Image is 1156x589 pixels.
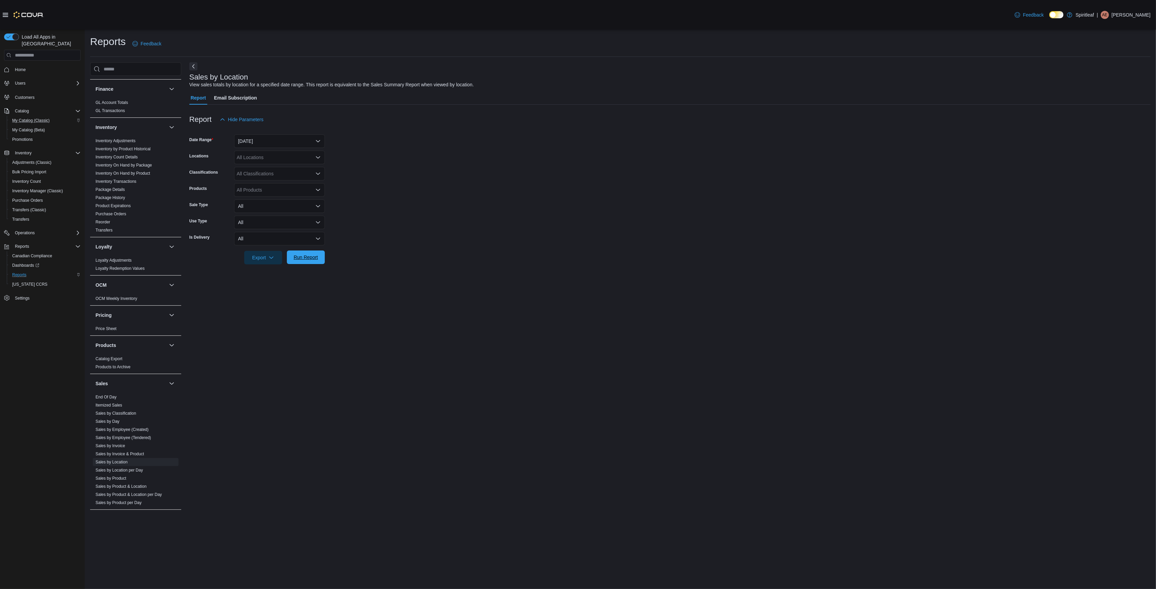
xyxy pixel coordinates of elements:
span: Inventory Transactions [96,179,136,184]
span: My Catalog (Classic) [12,118,50,123]
button: Loyalty [168,243,176,251]
span: Sales by Invoice [96,443,125,449]
span: Products to Archive [96,364,130,370]
label: Classifications [189,170,218,175]
button: Export [244,251,282,264]
button: All [234,199,325,213]
a: Inventory by Product Historical [96,147,151,151]
span: Reports [9,271,81,279]
div: Inventory [90,137,181,237]
span: Product Expirations [96,203,131,209]
button: Inventory Manager (Classic) [7,186,83,196]
button: All [234,232,325,245]
a: Customers [12,93,37,102]
a: Sales by Product [96,476,126,481]
button: Products [168,341,176,349]
button: Users [1,79,83,88]
p: Spiritleaf [1076,11,1094,19]
div: Andrew E [1101,11,1109,19]
a: Inventory Manager (Classic) [9,187,66,195]
button: Home [1,65,83,74]
button: My Catalog (Beta) [7,125,83,135]
span: Users [15,81,25,86]
button: Pricing [96,312,166,319]
button: Open list of options [315,155,321,160]
button: Taxes [168,515,176,523]
label: Locations [189,153,209,159]
span: Inventory Adjustments [96,138,135,144]
h1: Reports [90,35,126,48]
a: Inventory Adjustments [96,138,135,143]
a: OCM Weekly Inventory [96,296,137,301]
button: Adjustments (Classic) [7,158,83,167]
button: Open list of options [315,187,321,193]
span: Reports [12,272,26,278]
a: Reports [9,271,29,279]
a: Dashboards [7,261,83,270]
button: Inventory [1,148,83,158]
span: Customers [12,93,81,101]
a: Sales by Employee (Tendered) [96,435,151,440]
span: Sales by Employee (Created) [96,427,149,432]
a: Inventory Count Details [96,155,138,159]
button: Inventory Count [7,177,83,186]
a: Promotions [9,135,36,144]
a: Sales by Invoice [96,443,125,448]
h3: Inventory [96,124,117,131]
span: Catalog [12,107,81,115]
a: My Catalog (Beta) [9,126,48,134]
a: Transfers [96,228,112,233]
a: Inventory Count [9,177,44,186]
a: Inventory On Hand by Package [96,163,152,168]
h3: Sales by Location [189,73,248,81]
span: Transfers [12,217,29,222]
span: Email Subscription [214,91,257,105]
button: Inventory [96,124,166,131]
a: Sales by Product & Location [96,484,147,489]
span: Load All Apps in [GEOGRAPHIC_DATA] [19,34,81,47]
span: Transfers (Classic) [12,207,46,213]
a: Inventory On Hand by Product [96,171,150,176]
span: Transfers [9,215,81,223]
button: Operations [1,228,83,238]
a: GL Transactions [96,108,125,113]
label: Sale Type [189,202,208,208]
button: Loyalty [96,243,166,250]
span: Catalog [15,108,29,114]
a: Reorder [96,220,110,224]
button: Reports [7,270,83,280]
span: Report [191,91,206,105]
p: | [1097,11,1098,19]
span: GL Account Totals [96,100,128,105]
span: Sales by Product per Day [96,500,142,505]
span: AE [1102,11,1108,19]
button: Open list of options [315,171,321,176]
span: Purchase Orders [12,198,43,203]
h3: Products [96,342,116,349]
a: Bulk Pricing Import [9,168,49,176]
button: My Catalog (Classic) [7,116,83,125]
a: Sales by Day [96,419,120,424]
span: Sales by Product & Location per Day [96,492,162,497]
a: Sales by Location per Day [96,468,143,473]
span: Reorder [96,219,110,225]
h3: Report [189,115,212,124]
button: Taxes [96,516,166,523]
span: My Catalog (Beta) [12,127,45,133]
a: Loyalty Adjustments [96,258,132,263]
a: End Of Day [96,395,117,399]
a: Settings [12,294,32,302]
span: Feedback [1023,12,1044,18]
a: Package Details [96,187,125,192]
span: Home [12,65,81,74]
button: All [234,216,325,229]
